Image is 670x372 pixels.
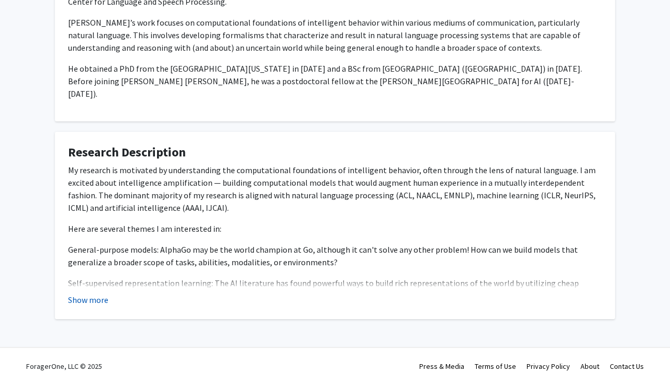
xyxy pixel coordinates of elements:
p: My research is motivated by understanding the computational foundations of intelligent behavior, ... [68,164,602,214]
p: General-purpose models: AlphaGo may be the world champion at Go, although it can't solve any othe... [68,243,602,268]
a: Terms of Use [475,362,516,371]
p: He obtained a PhD from the [GEOGRAPHIC_DATA][US_STATE] in [DATE] and a BSc from [GEOGRAPHIC_DATA]... [68,62,602,100]
p: Here are several themes I am interested in: [68,222,602,235]
iframe: Chat [8,325,44,364]
a: Privacy Policy [527,362,570,371]
a: About [580,362,599,371]
a: Press & Media [419,362,464,371]
a: Contact Us [610,362,644,371]
p: [PERSON_NAME]’s work focuses on computational foundations of intelligent behavior within various ... [68,16,602,54]
h4: Research Description [68,145,602,160]
p: Self-supervised representation learning: The AI literature has found powerful ways to build rich ... [68,277,602,327]
button: Show more [68,294,108,306]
